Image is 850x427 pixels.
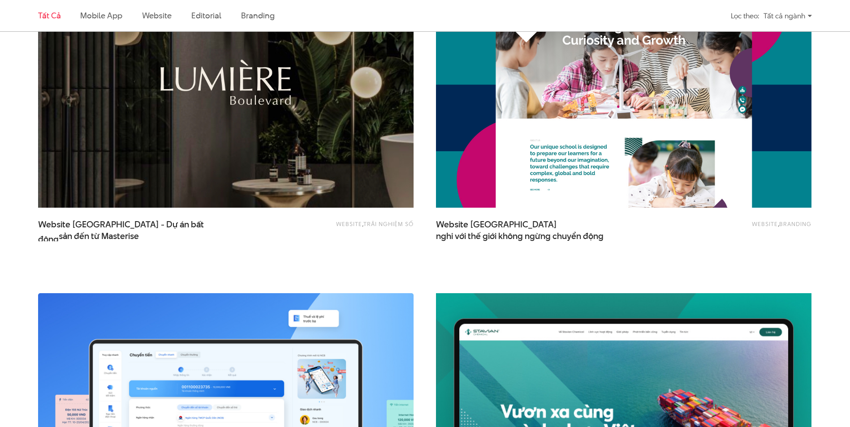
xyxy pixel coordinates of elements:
a: Website [336,220,362,228]
div: , [263,219,414,237]
a: Trải nghiệm số [363,220,414,228]
a: Website [GEOGRAPHIC_DATA]nghi với thế giới không ngừng chuyển động [436,219,615,241]
span: sản đến từ Masterise [59,231,139,242]
span: Website [GEOGRAPHIC_DATA] - Dự án bất động [38,219,217,241]
a: Tất cả [38,10,60,21]
div: , [661,219,811,237]
div: Lọc theo: [731,8,759,24]
span: Website [GEOGRAPHIC_DATA] [436,219,615,241]
a: Mobile app [80,10,122,21]
a: Website [142,10,172,21]
a: Website [752,220,778,228]
div: Tất cả ngành [764,8,812,24]
a: Branding [779,220,811,228]
a: Website [GEOGRAPHIC_DATA] - Dự án bất độngsản đến từ Masterise [38,219,217,241]
span: nghi với thế giới không ngừng chuyển động [436,231,604,242]
a: Branding [241,10,274,21]
a: Editorial [191,10,221,21]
